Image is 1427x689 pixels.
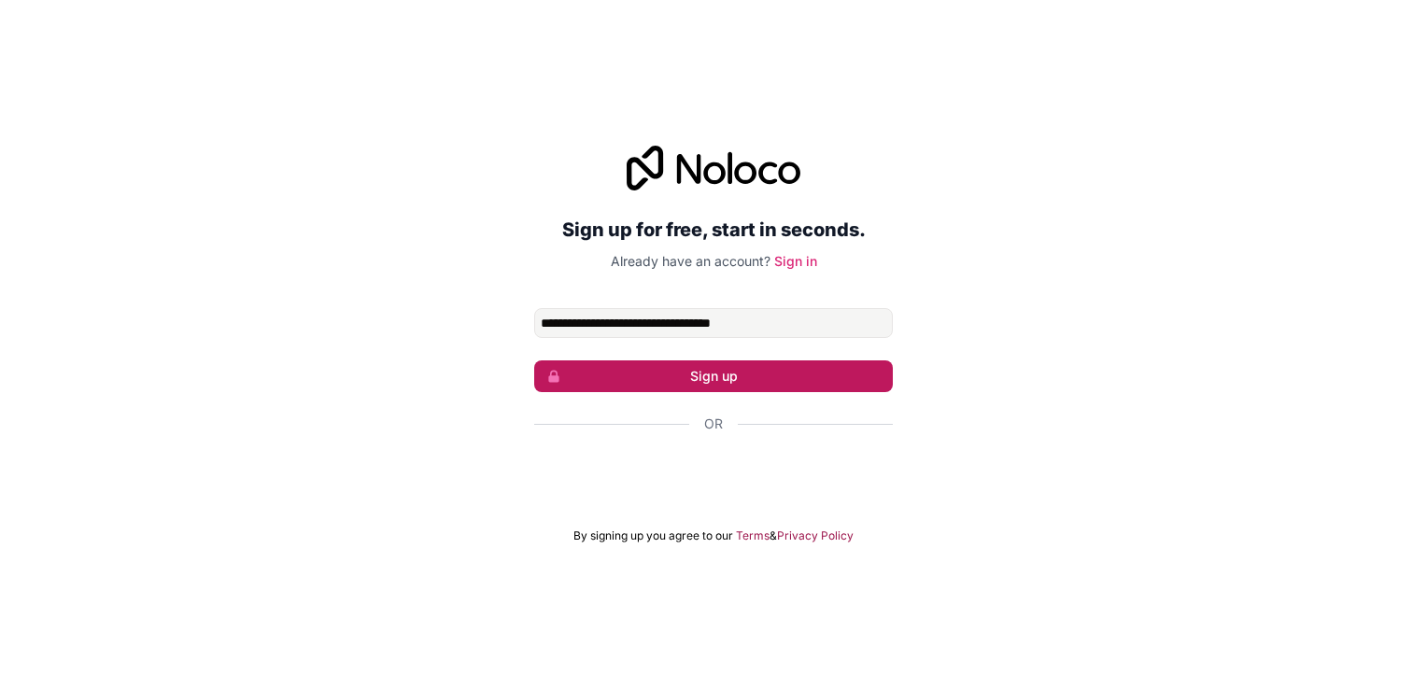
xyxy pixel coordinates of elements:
h2: Sign up for free, start in seconds. [534,213,893,246]
span: Or [704,415,723,433]
a: Privacy Policy [777,528,854,543]
iframe: Botón Iniciar sesión con Google [525,454,902,495]
a: Sign in [774,253,817,269]
input: Email address [534,308,893,338]
button: Sign up [534,360,893,392]
span: Already have an account? [611,253,770,269]
a: Terms [736,528,770,543]
span: By signing up you agree to our [573,528,733,543]
span: & [770,528,777,543]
